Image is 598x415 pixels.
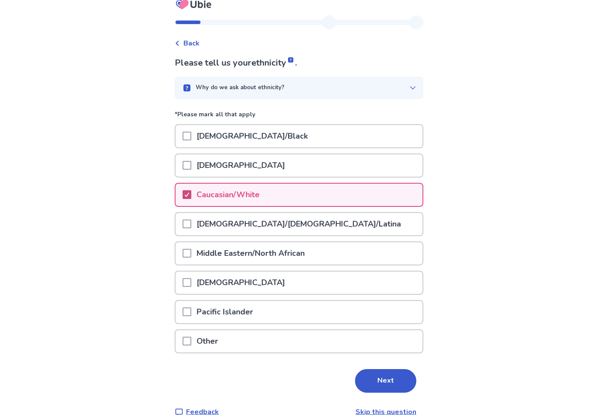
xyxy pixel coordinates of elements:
span: Back [183,38,200,49]
p: [DEMOGRAPHIC_DATA]/[DEMOGRAPHIC_DATA]/Latina [191,213,406,235]
p: [DEMOGRAPHIC_DATA] [191,272,290,294]
p: Caucasian/White [191,184,265,206]
p: [DEMOGRAPHIC_DATA]/Black [191,125,313,147]
p: Pacific Islander [191,301,258,323]
p: Why do we ask about ethnicity? [196,84,285,92]
span: ethnicity [251,57,295,69]
p: [DEMOGRAPHIC_DATA] [191,154,290,177]
p: *Please mark all that apply [175,110,423,124]
button: Next [355,369,416,393]
p: Other [191,330,223,352]
p: Please tell us your . [175,56,423,70]
p: Middle Eastern/North African [191,242,310,265]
